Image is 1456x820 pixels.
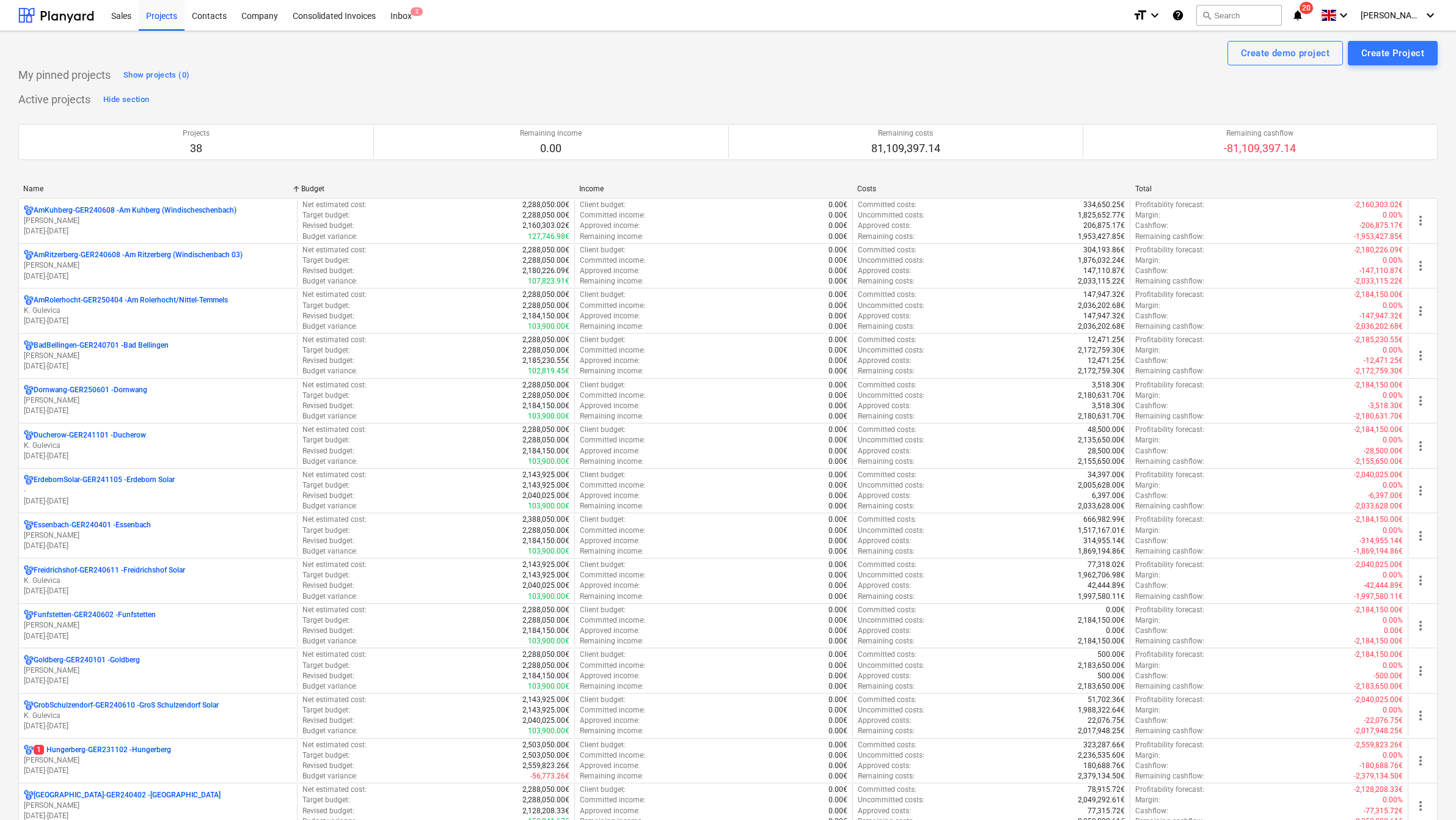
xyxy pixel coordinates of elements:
div: Dornwang-GER250601 -Dornwang[PERSON_NAME][DATE]-[DATE] [24,385,292,416]
p: 0.00€ [829,401,847,411]
p: 103,900.00€ [528,411,569,422]
p: 0.00€ [829,232,847,242]
p: Uncommitted costs : [858,210,924,221]
p: Committed costs : [858,290,916,300]
p: Approved income : [580,311,640,321]
p: Target budget : [302,390,350,401]
p: 2,036,202.68€ [1078,321,1125,332]
p: Projects [183,128,210,139]
p: Approved costs : [858,221,911,231]
p: Remaining cashflow [1224,128,1296,139]
p: [DATE] - [DATE] [24,226,292,236]
button: Search [1196,5,1282,26]
p: ErdebornSolar-GER241105 - Erdeborn Solar [34,475,175,485]
p: 2,036,202.68€ [1078,301,1125,311]
p: -2,180,226.09€ [1354,245,1403,255]
p: Funfstetten-GER240602 - Funfstetten [34,610,156,620]
p: 0.00€ [829,276,847,287]
p: Approved income : [580,266,640,276]
p: Margin : [1135,390,1160,401]
p: [DATE] - [DATE] [24,406,292,416]
p: Target budget : [302,255,350,266]
span: more_vert [1413,708,1428,723]
p: 0.00€ [829,221,847,231]
p: 206,875.17€ [1083,221,1125,231]
div: Project has multi currencies enabled [24,700,34,711]
p: 0.00 [520,141,582,156]
p: Remaining cashflow : [1135,232,1204,242]
p: Committed costs : [858,425,916,435]
p: Uncommitted costs : [858,345,924,356]
p: Net estimated cost : [302,245,367,255]
p: Remaining cashflow : [1135,411,1204,422]
p: 0.00€ [829,210,847,221]
p: 0.00% [1383,345,1403,356]
span: 2 [411,7,423,16]
p: Dornwang-GER250601 - Dornwang [34,385,147,395]
p: 38 [183,141,210,156]
p: Margin : [1135,435,1160,445]
span: 20 [1300,2,1313,14]
p: 0.00€ [829,290,847,300]
p: [DATE] - [DATE] [24,766,292,776]
p: 2,288,050.00€ [522,345,569,356]
p: Remaining income : [580,411,643,422]
i: keyboard_arrow_down [1147,8,1162,23]
span: more_vert [1413,213,1428,228]
p: 2,180,226.09€ [522,266,569,276]
p: 2,172,759.30€ [1078,345,1125,356]
p: Client budget : [580,245,626,255]
p: Goldberg-GER240101 - Goldberg [34,655,140,665]
p: Committed income : [580,301,645,311]
p: Uncommitted costs : [858,255,924,266]
p: Uncommitted costs : [858,390,924,401]
p: [DATE] - [DATE] [24,496,292,507]
div: Ducherow-GER241101 -DucherowK. Gulevica[DATE]-[DATE] [24,430,292,461]
p: Committed income : [580,345,645,356]
p: 0.00€ [829,366,847,376]
p: Committed costs : [858,200,916,210]
p: Remaining cashflow : [1135,276,1204,287]
p: [DATE] - [DATE] [24,541,292,551]
div: Name [23,185,291,193]
p: K. Gulevica [24,576,292,586]
p: [PERSON_NAME] [24,260,292,271]
p: Remaining cashflow : [1135,366,1204,376]
p: BadBellingen-GER240701 - Bad Bellingen [34,340,169,351]
p: -2,033,115.22€ [1354,276,1403,287]
p: Freidrichshof-GER240611 - Freidrichshof Solar [34,565,185,576]
p: 2,288,050.00€ [522,301,569,311]
button: Create Project [1348,41,1438,65]
p: Margin : [1135,210,1160,221]
p: -147,110.87€ [1359,266,1403,276]
span: more_vert [1413,304,1428,318]
p: Profitability forecast : [1135,245,1204,255]
p: 0.00€ [829,311,847,321]
p: Target budget : [302,301,350,311]
div: Project has multi currencies enabled [24,610,34,620]
p: 0.00€ [829,321,847,332]
p: -147,947.32€ [1359,311,1403,321]
div: GrobSchulzendorf-GER240610 -GroS Schulzendorf SolarK. Gulevica[DATE]-[DATE] [24,700,292,731]
p: 2,288,050.00€ [522,245,569,255]
p: [DATE] - [DATE] [24,676,292,686]
p: 1,876,032.24€ [1078,255,1125,266]
p: 2,172,759.30€ [1078,366,1125,376]
i: notifications [1292,8,1304,23]
p: Remaining income : [580,366,643,376]
p: 0.00€ [829,356,847,366]
p: Client budget : [580,425,626,435]
p: Cashflow : [1135,356,1168,366]
p: 2,288,050.00€ [522,435,569,445]
p: 2,288,050.00€ [522,255,569,266]
div: Project has multi currencies enabled [24,385,34,395]
p: Remaining costs [871,128,940,139]
span: more_vert [1413,394,1428,408]
p: Client budget : [580,335,626,345]
p: Cashflow : [1135,401,1168,411]
p: Cashflow : [1135,221,1168,231]
p: 1,953,427.85€ [1078,232,1125,242]
p: Client budget : [580,200,626,210]
p: -3,518.30€ [1368,401,1403,411]
div: Project has multi currencies enabled [24,295,34,306]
